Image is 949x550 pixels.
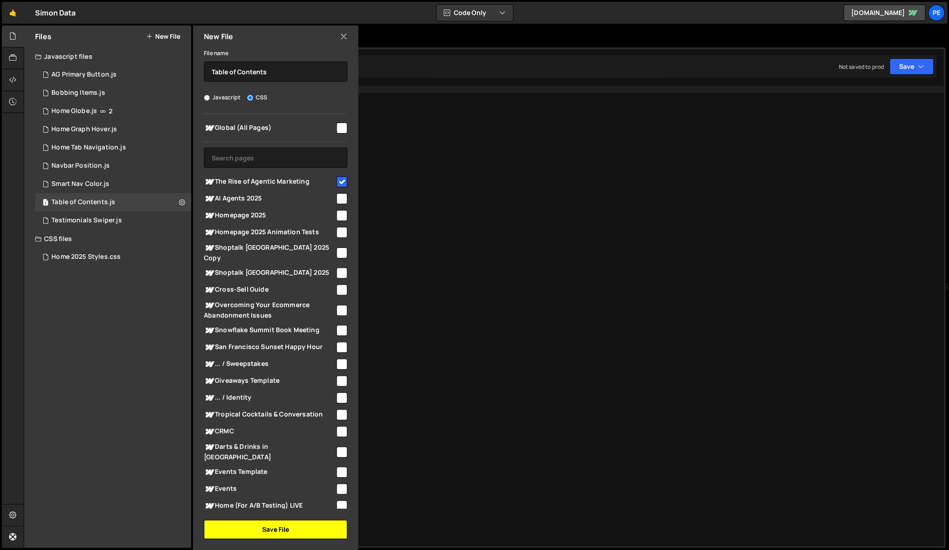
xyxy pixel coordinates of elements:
[51,125,117,134] div: Home Graph Hover.js
[51,89,105,97] div: Bobbing Items.js
[204,520,347,539] button: Save File
[204,409,335,420] span: Tropical Cocktails & Conversation
[204,242,335,262] span: Shoptalk [GEOGRAPHIC_DATA] 2025 Copy
[43,200,48,207] span: 1
[928,5,944,21] a: Pe
[51,144,126,152] div: Home Tab Navigation.js
[204,193,335,204] span: AI Agents 2025
[204,49,228,58] label: File name
[146,33,180,40] button: New File
[51,107,97,115] div: Home Globe.js
[204,31,233,41] h2: New File
[204,148,347,168] input: Search pages
[247,95,253,101] input: CSS
[51,180,109,188] div: Smart Nav Color.js
[204,93,240,102] label: Javascript
[204,95,210,101] input: Javascript
[204,500,335,511] span: Home (For A/B Testing) LIVE
[51,216,122,225] div: Testimonials Swiper.js
[204,375,335,386] span: Giveaways Template
[35,31,51,41] h2: Files
[51,253,121,261] div: Home 2025 Styles.css
[35,84,191,102] div: 16753/46060.js
[436,5,513,21] button: Code Only
[51,71,117,79] div: AG Primary Button.js
[204,227,335,238] span: Homepage 2025 Animation Tests
[35,175,191,193] div: 16753/46074.js
[35,139,191,157] div: 16753/46062.js
[838,63,884,71] div: Not saved to prod
[204,123,335,134] span: Global (All Pages)
[35,248,191,266] div: 16753/45793.css
[204,467,335,478] span: Events Template
[51,198,115,206] div: Table of Contents.js
[204,325,335,336] span: Snowflake Summit Book Meeting
[204,284,335,295] span: Cross-Sell Guide
[24,230,191,248] div: CSS files
[51,162,110,170] div: Navbar Position.js
[24,47,191,66] div: Javascript files
[204,62,347,82] input: Name
[2,2,24,24] a: 🤙
[889,58,934,75] button: Save
[204,359,335,370] span: ... / Sweepstakes
[35,120,191,139] div: 16753/45758.js
[204,300,335,320] span: Overcoming Your Ecommerce Abandonment Issues
[204,392,335,403] span: ... / Identity
[204,342,335,353] span: San Francisco Sunset Happy Hour
[204,483,335,494] span: Events
[35,7,76,18] div: Simon Data
[247,93,267,102] label: CSS
[35,211,191,230] div: 16753/45792.js
[109,108,112,115] span: 2
[35,102,191,120] div: 16753/46016.js
[204,442,335,462] span: Darts & Drinks in [GEOGRAPHIC_DATA]
[204,426,335,437] span: CRMC
[35,66,191,84] div: 16753/45990.js
[204,267,335,278] span: Shoptalk [GEOGRAPHIC_DATA] 2025
[204,176,335,187] span: The Rise of Agentic Marketing
[35,193,191,211] div: 16753/46418.js
[204,210,335,221] span: Homepage 2025
[843,5,925,21] a: [DOMAIN_NAME]
[35,157,191,175] div: 16753/46225.js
